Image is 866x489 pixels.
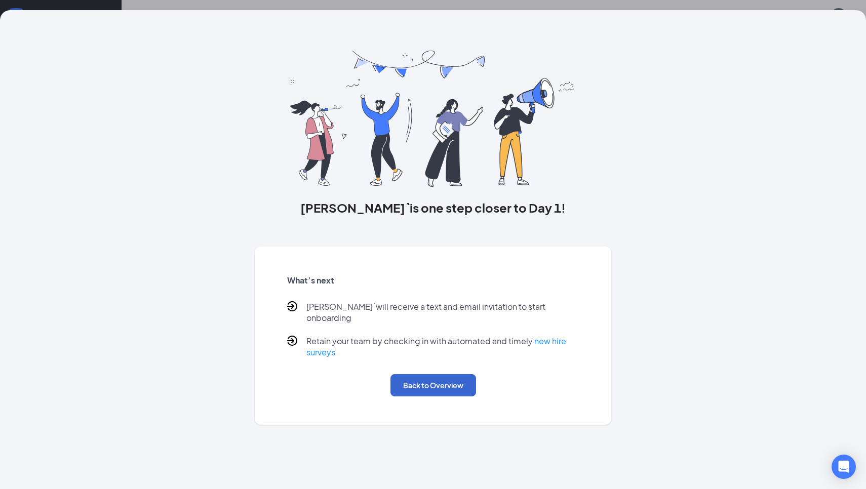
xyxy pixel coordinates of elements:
a: new hire surveys [306,336,566,357]
button: Back to Overview [390,374,476,396]
h3: [PERSON_NAME]` is one step closer to Day 1! [255,199,611,216]
p: Retain your team by checking in with automated and timely [306,336,579,358]
p: [PERSON_NAME]` will receive a text and email invitation to start onboarding [306,301,579,323]
img: you are all set [290,51,575,187]
h5: What’s next [287,275,579,286]
div: Open Intercom Messenger [832,455,856,479]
